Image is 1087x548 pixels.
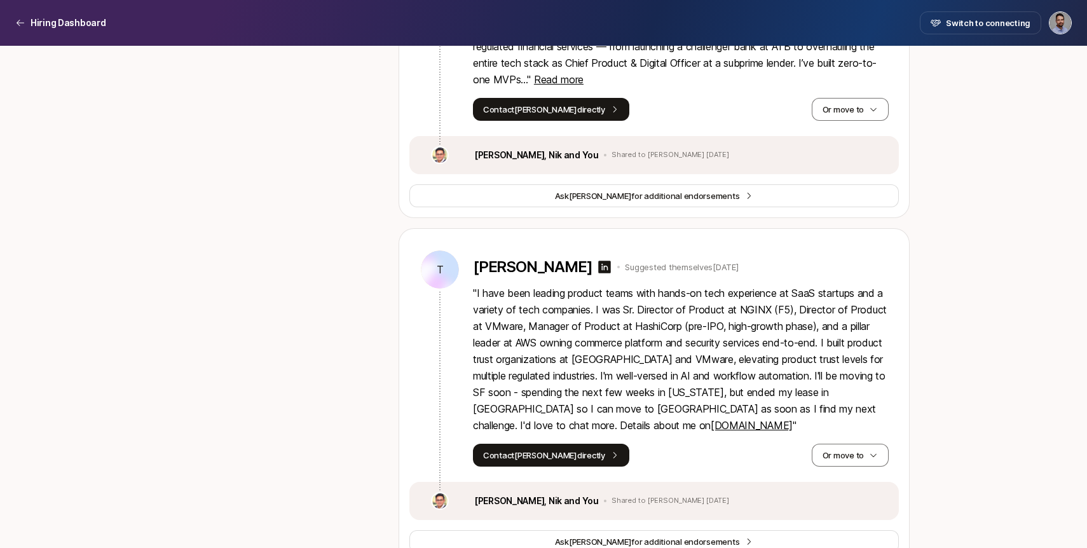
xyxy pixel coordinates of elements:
[812,444,889,467] button: Or move to
[612,497,729,505] p: Shared to [PERSON_NAME] [DATE]
[31,15,106,31] p: Hiring Dashboard
[474,493,599,509] p: [PERSON_NAME], Nik and You
[569,191,632,201] span: [PERSON_NAME]
[473,285,889,434] p: " I have been leading product teams with hands-on tech experience at SaaS startups and a variety ...
[555,535,740,548] span: Ask for additional endorsements
[711,419,793,432] a: [DOMAIN_NAME]
[1049,12,1071,34] img: Adam Hill
[409,184,899,207] button: Ask[PERSON_NAME]for additional endorsements
[473,98,629,121] button: Contact[PERSON_NAME]directly
[474,147,599,163] p: [PERSON_NAME], Nik and You
[555,189,740,202] span: Ask for additional endorsements
[920,11,1041,34] button: Switch to connecting
[432,147,448,163] img: c1b10a7b_a438_4f37_9af7_bf91a339076e.jpg
[473,444,629,467] button: Contact[PERSON_NAME]directly
[612,151,729,160] p: Shared to [PERSON_NAME] [DATE]
[473,22,889,88] p: " Over the past decade, I’ve led product, digital, and strategy in fast-moving, heavily regulated...
[812,98,889,121] button: Or move to
[473,258,592,276] p: [PERSON_NAME]
[437,262,444,277] p: T
[946,17,1030,29] span: Switch to connecting
[625,261,738,273] p: Suggested themselves [DATE]
[1049,11,1072,34] button: Adam Hill
[569,537,632,547] span: [PERSON_NAME]
[534,73,584,86] span: Read more
[432,493,448,509] img: c1b10a7b_a438_4f37_9af7_bf91a339076e.jpg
